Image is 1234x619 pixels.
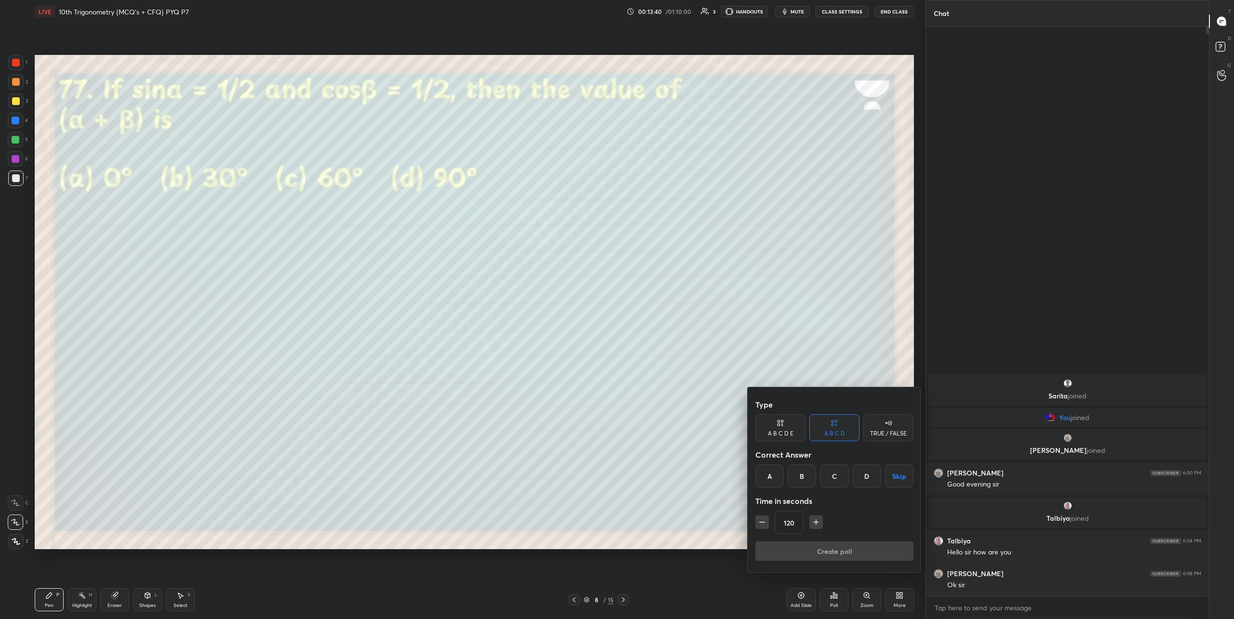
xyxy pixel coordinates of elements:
[755,445,913,464] div: Correct Answer
[768,431,793,436] div: A B C D E
[820,464,848,487] div: C
[755,395,913,414] div: Type
[870,431,907,436] div: TRUE / FALSE
[788,464,816,487] div: B
[755,464,784,487] div: A
[755,491,913,511] div: Time in seconds
[824,431,845,436] div: A B C D
[885,464,913,487] button: Skip
[853,464,881,487] div: D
